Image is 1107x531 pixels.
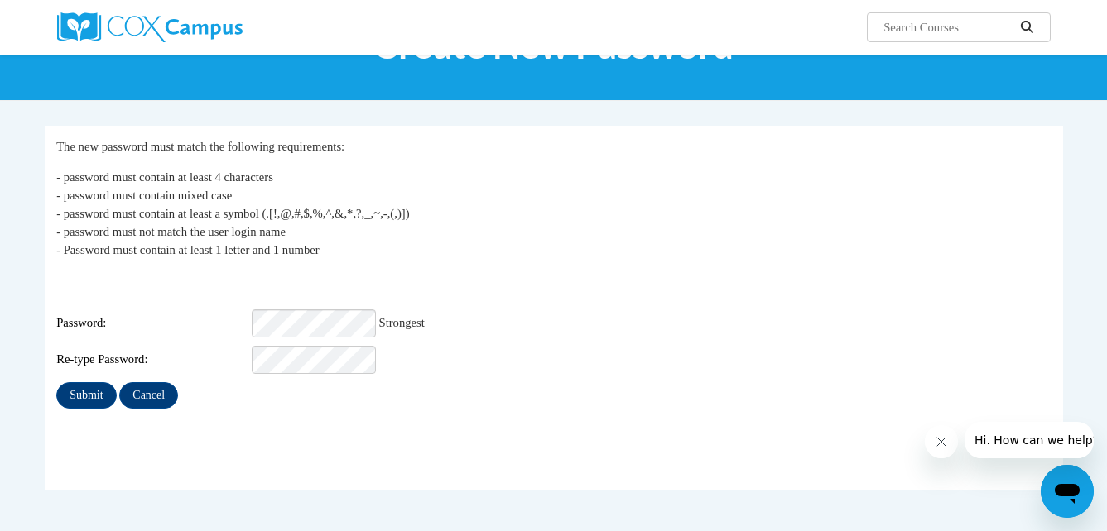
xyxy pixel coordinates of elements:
input: Submit [56,382,116,409]
iframe: Close message [925,425,958,458]
span: Hi. How can we help? [10,12,134,25]
button: Search [1014,17,1039,37]
input: Cancel [119,382,178,409]
input: Search Courses [882,17,1014,37]
span: Password: [56,314,248,332]
span: - password must contain at least 4 characters - password must contain mixed case - password must ... [56,170,409,256]
img: Cox Campus [57,12,243,42]
a: Cox Campus [57,12,372,42]
iframe: Message from company [965,422,1094,458]
span: Re-type Password: [56,351,248,369]
iframe: Button to launch messaging window [1041,465,1094,518]
span: Strongest [379,316,425,329]
span: The new password must match the following requirements: [56,140,344,153]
